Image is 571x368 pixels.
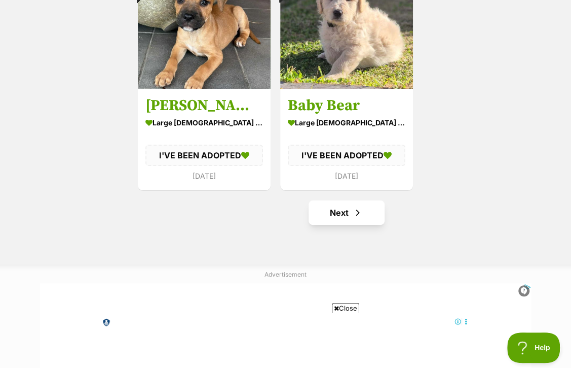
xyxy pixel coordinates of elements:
[288,169,405,183] div: [DATE]
[137,200,556,225] nav: Pagination
[145,169,263,183] div: [DATE]
[507,332,561,363] iframe: Help Scout Beacon - Open
[101,317,470,363] iframe: Advertisement
[145,96,263,115] h3: [PERSON_NAME]
[145,115,263,130] div: large [DEMOGRAPHIC_DATA] Dog
[280,81,413,91] a: Adopted
[484,1,490,7] img: adchoices.png
[280,88,413,190] a: Baby Bear large [DEMOGRAPHIC_DATA] Dog I'VE BEEN ADOPTED [DATE] favourite
[332,303,359,313] span: Close
[138,81,271,91] a: Adopted
[138,88,271,190] a: [PERSON_NAME] large [DEMOGRAPHIC_DATA] Dog I'VE BEEN ADOPTED [DATE] favourite
[288,115,405,130] div: large [DEMOGRAPHIC_DATA] Dog
[288,145,405,166] div: I'VE BEEN ADOPTED
[145,145,263,166] div: I'VE BEEN ADOPTED
[519,286,528,295] img: info.svg
[288,96,405,115] h3: Baby Bear
[309,200,385,225] a: Next page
